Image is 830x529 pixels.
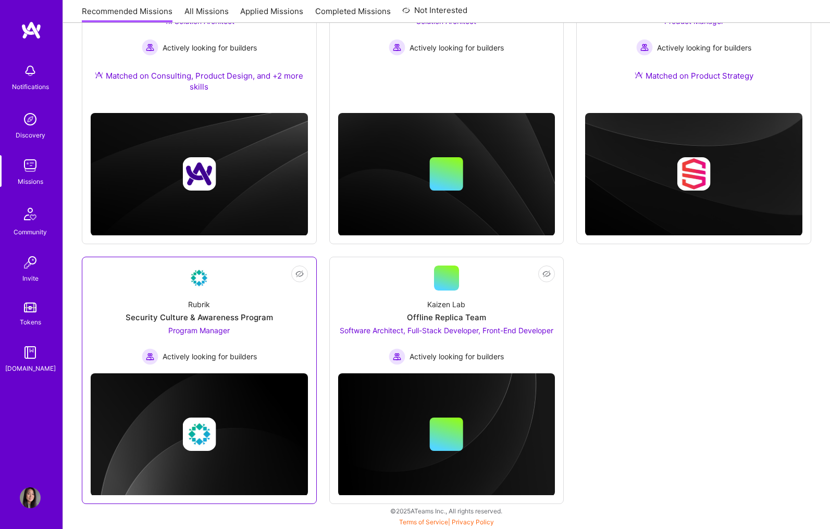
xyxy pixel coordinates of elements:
a: Privacy Policy [452,518,494,526]
img: bell [20,60,41,81]
a: Terms of Service [399,518,448,526]
a: Completed Missions [315,6,391,23]
img: Ateam Purple Icon [635,71,643,79]
div: Kaizen Lab [427,299,465,310]
img: Company logo [677,157,711,191]
a: Kaizen LabOffline Replica TeamSoftware Architect, Full-Stack Developer, Front-End Developer Activ... [338,266,555,365]
div: Missions [18,176,43,187]
img: Invite [20,252,41,273]
img: cover [91,373,308,496]
img: Actively looking for builders [142,39,158,56]
div: Tokens [20,317,41,328]
div: Discovery [16,130,45,141]
div: Notifications [12,81,49,92]
a: Not Interested [402,4,467,23]
img: tokens [24,303,36,312]
img: Community [18,201,43,226]
img: logo [21,21,42,40]
span: Program Manager [168,326,230,335]
img: Actively looking for builders [389,348,405,365]
span: Actively looking for builders [163,351,257,362]
img: cover [91,113,308,236]
div: © 2025 ATeams Inc., All rights reserved. [63,498,830,524]
img: cover [338,373,555,496]
div: Matched on Product Strategy [635,70,753,81]
a: Recommended Missions [82,6,172,23]
div: Matched on Consulting, Product Design, and +2 more skills [91,70,308,92]
img: guide book [20,342,41,363]
img: Company logo [182,157,216,191]
img: Company Logo [187,266,212,291]
div: Invite [22,273,39,284]
i: icon EyeClosed [542,270,551,278]
span: Software Architect, Full-Stack Developer, Front-End Developer [340,326,553,335]
img: cover [585,113,802,236]
span: Actively looking for builders [410,42,504,53]
div: Rubrik [188,299,210,310]
i: icon EyeClosed [295,270,304,278]
a: User Avatar [17,487,43,508]
a: Applied Missions [240,6,303,23]
img: Actively looking for builders [389,39,405,56]
img: cover [338,113,555,236]
span: Actively looking for builders [657,42,751,53]
img: Actively looking for builders [636,39,653,56]
img: teamwork [20,155,41,176]
a: Company LogoRubrikSecurity Culture & Awareness ProgramProgram Manager Actively looking for builde... [91,266,308,365]
img: Actively looking for builders [142,348,158,365]
div: Security Culture & Awareness Program [126,312,273,323]
a: All Missions [184,6,229,23]
span: Actively looking for builders [163,42,257,53]
img: User Avatar [20,487,41,508]
span: | [399,518,494,526]
img: Company logo [182,418,216,451]
div: Community [14,226,47,237]
img: Ateam Purple Icon [95,71,103,79]
span: Actively looking for builders [410,351,504,362]
div: [DOMAIN_NAME] [5,363,56,374]
img: discovery [20,109,41,130]
div: Offline Replica Team [407,312,486,323]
